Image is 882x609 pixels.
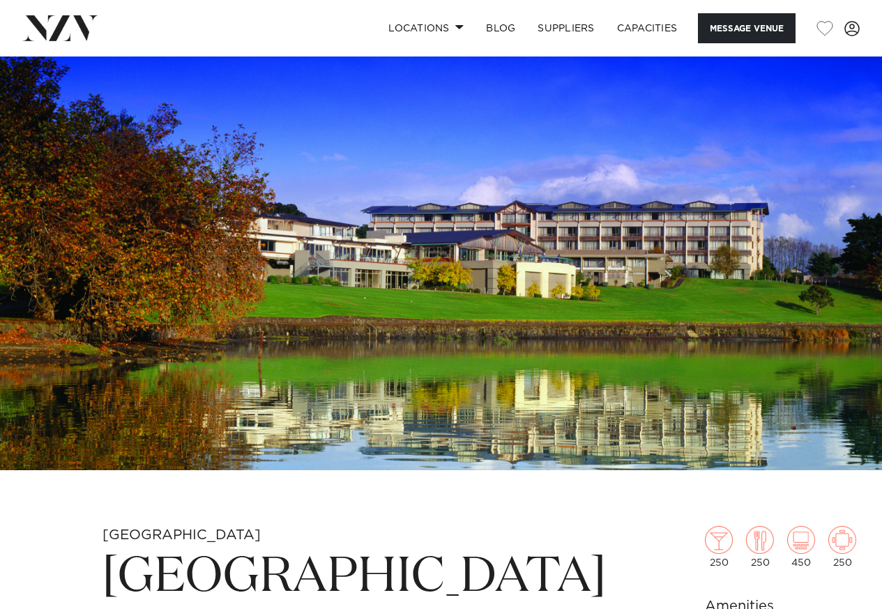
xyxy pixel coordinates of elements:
[698,13,796,43] button: Message Venue
[705,526,733,568] div: 250
[746,526,774,568] div: 250
[606,13,689,43] a: Capacities
[705,526,733,554] img: cocktail.png
[828,526,856,554] img: meeting.png
[22,15,98,40] img: nzv-logo.png
[102,528,261,542] small: [GEOGRAPHIC_DATA]
[828,526,856,568] div: 250
[746,526,774,554] img: dining.png
[526,13,605,43] a: SUPPLIERS
[377,13,475,43] a: Locations
[475,13,526,43] a: BLOG
[787,526,815,554] img: theatre.png
[787,526,815,568] div: 450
